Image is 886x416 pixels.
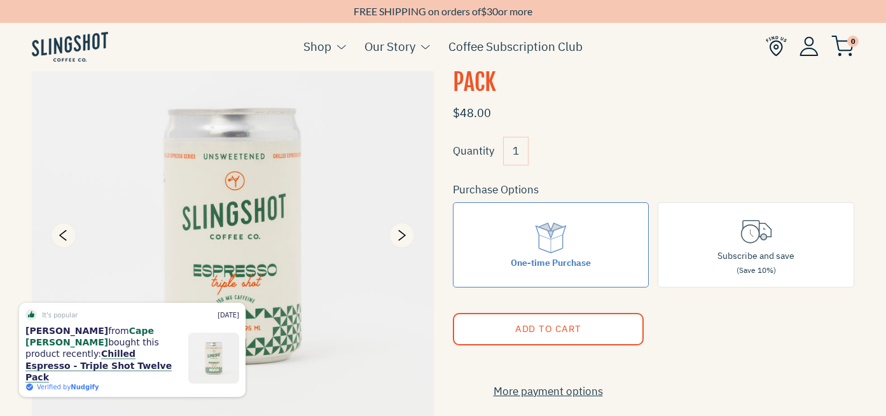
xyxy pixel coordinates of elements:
[51,223,76,248] button: Previous
[453,313,644,345] button: Add to Cart
[799,36,819,56] img: Account
[364,37,415,56] a: Our Story
[453,144,494,158] label: Quantity
[766,36,787,57] img: Find Us
[737,265,776,275] span: (Save 10%)
[303,37,331,56] a: Shop
[481,5,487,17] span: $
[487,5,498,17] span: 30
[831,36,854,57] img: cart
[717,250,794,261] span: Subscribe and save
[389,223,415,248] button: Next
[511,256,591,270] div: One-time Purchase
[831,39,854,54] a: 0
[847,36,859,47] span: 0
[515,322,581,335] span: Add to Cart
[453,181,539,198] legend: Purchase Options
[448,37,583,56] a: Coffee Subscription Club
[453,106,491,120] span: $48.00
[453,383,644,400] a: More payment options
